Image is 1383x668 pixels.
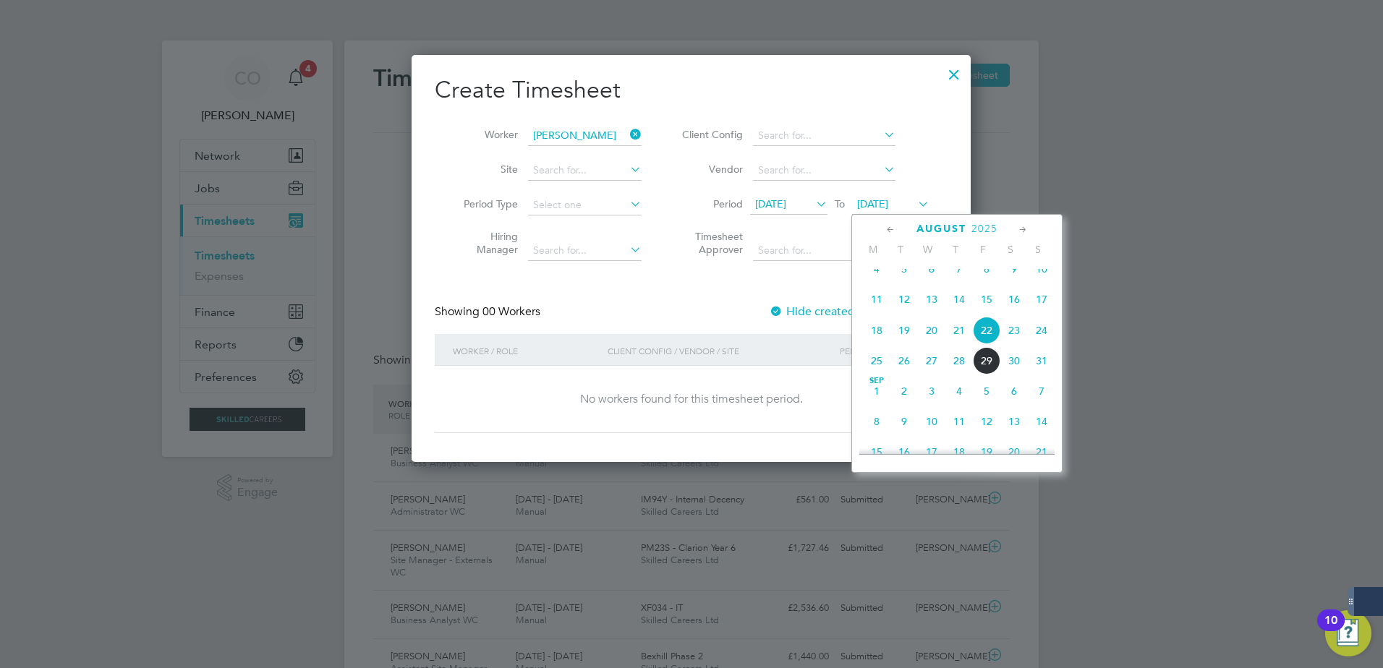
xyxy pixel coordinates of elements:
span: T [942,243,969,256]
label: Timesheet Approver [678,230,743,256]
span: S [997,243,1024,256]
span: 11 [863,286,890,313]
span: 13 [918,286,945,313]
label: Site [453,163,518,176]
span: 2 [890,377,918,405]
span: 9 [1000,255,1028,283]
label: Client Config [678,128,743,141]
span: S [1024,243,1052,256]
span: 20 [1000,438,1028,466]
span: 14 [945,286,973,313]
span: 31 [1028,347,1055,374]
span: 10 [918,408,945,435]
span: 8 [863,408,890,435]
span: T [887,243,914,256]
label: Hiring Manager [453,230,518,256]
span: 11 [945,408,973,435]
label: Vendor [678,163,743,176]
span: 28 [945,347,973,374]
span: To [830,194,849,213]
span: 18 [945,438,973,466]
span: 19 [973,438,1000,466]
span: 14 [1028,408,1055,435]
label: Hide created timesheets [769,304,916,319]
div: Worker / Role [449,334,604,367]
span: 7 [945,255,973,283]
span: 3 [918,377,945,405]
span: 19 [890,317,918,344]
span: [DATE] [857,197,888,210]
span: 2025 [971,223,997,235]
div: 10 [1324,620,1337,639]
span: 5 [973,377,1000,405]
span: 16 [1000,286,1028,313]
span: 6 [1000,377,1028,405]
span: 9 [890,408,918,435]
input: Search for... [753,160,895,181]
span: 27 [918,347,945,374]
span: 15 [863,438,890,466]
span: 1 [863,377,890,405]
span: 24 [1028,317,1055,344]
span: 5 [890,255,918,283]
input: Search for... [753,126,895,146]
span: 17 [918,438,945,466]
span: 4 [945,377,973,405]
span: 23 [1000,317,1028,344]
span: 13 [1000,408,1028,435]
label: Period Type [453,197,518,210]
button: Open Resource Center, 10 new notifications [1325,610,1371,656]
span: 12 [973,408,1000,435]
span: 7 [1028,377,1055,405]
span: 26 [890,347,918,374]
input: Search for... [528,241,642,261]
span: W [914,243,942,256]
span: 30 [1000,347,1028,374]
span: August [916,223,966,235]
span: 22 [973,317,1000,344]
span: 15 [973,286,1000,313]
span: 4 [863,255,890,283]
span: 25 [863,347,890,374]
span: 18 [863,317,890,344]
label: Period [678,197,743,210]
input: Search for... [528,126,642,146]
input: Search for... [528,160,642,181]
input: Select one [528,195,642,215]
span: [DATE] [755,197,786,210]
div: Showing [435,304,543,320]
span: 20 [918,317,945,344]
span: Sep [863,377,890,385]
div: Client Config / Vendor / Site [604,334,836,367]
span: F [969,243,997,256]
span: M [859,243,887,256]
span: 6 [918,255,945,283]
span: 29 [973,347,1000,374]
span: 17 [1028,286,1055,313]
span: 21 [945,317,973,344]
input: Search for... [753,241,895,261]
div: No workers found for this timesheet period. [449,392,933,407]
h2: Create Timesheet [435,75,948,106]
div: Period [836,334,933,367]
span: 8 [973,255,1000,283]
span: 16 [890,438,918,466]
label: Worker [453,128,518,141]
span: 21 [1028,438,1055,466]
span: 12 [890,286,918,313]
span: 10 [1028,255,1055,283]
span: 00 Workers [482,304,540,319]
